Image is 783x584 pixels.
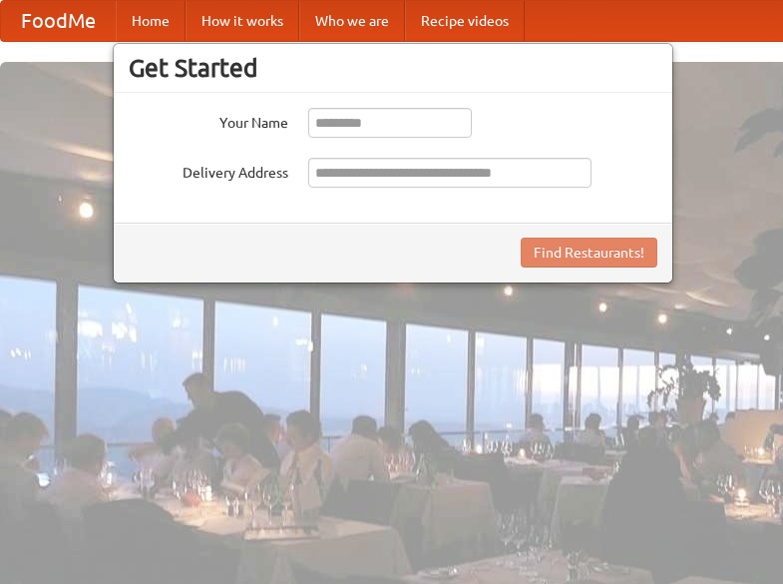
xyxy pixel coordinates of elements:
[129,158,288,183] label: Delivery Address
[405,1,525,41] a: Recipe videos
[186,1,299,41] a: How it works
[521,238,657,268] button: Find Restaurants!
[129,108,288,133] label: Your Name
[1,1,116,41] a: FoodMe
[116,1,186,41] a: Home
[129,53,657,83] h3: Get Started
[299,1,405,41] a: Who we are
